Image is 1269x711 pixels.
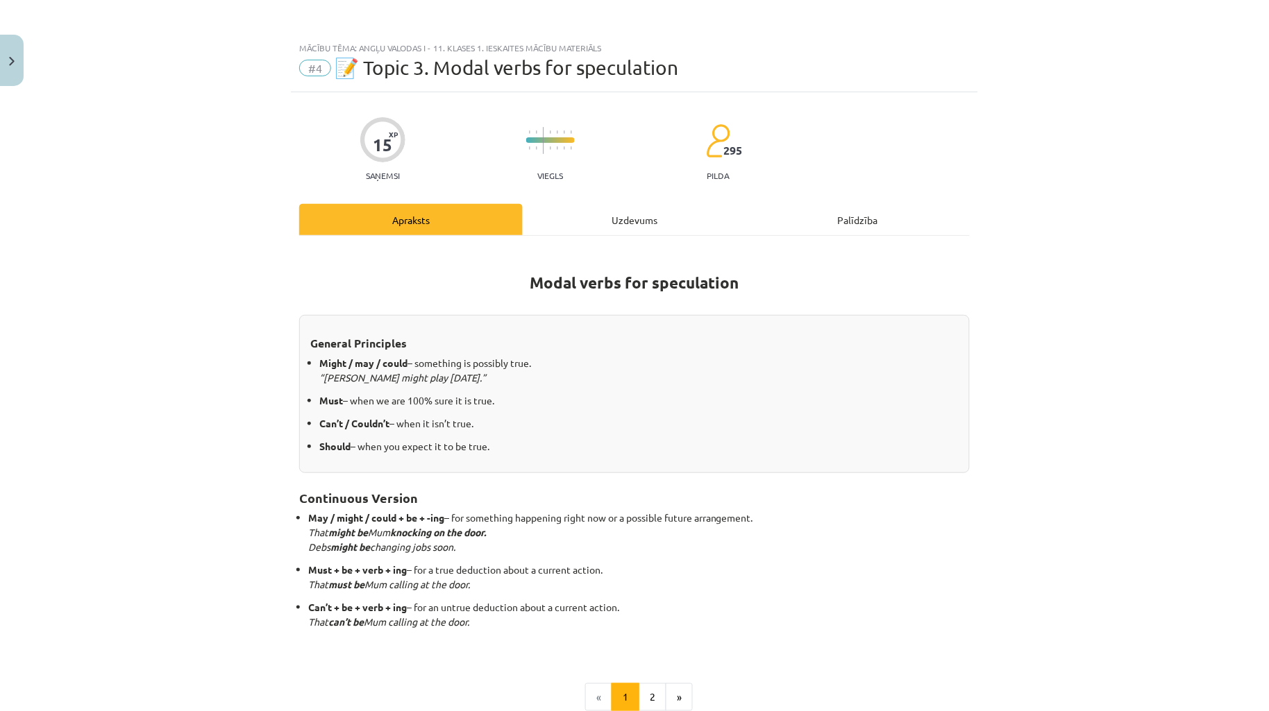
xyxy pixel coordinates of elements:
[299,43,970,53] div: Mācību tēma: Angļu valodas i - 11. klases 1. ieskaites mācību materiāls
[308,540,455,553] em: Debs changing jobs soon.
[319,416,959,431] p: – when it isn’t true.
[328,526,368,538] strong: might be
[360,171,405,180] p: Saņemsi
[308,526,486,538] em: That Mum
[330,540,370,553] strong: might be
[746,204,970,235] div: Palīdzība
[308,578,470,590] em: That Mum calling at the door.
[538,171,564,180] p: Viegls
[319,440,351,452] strong: Should
[707,171,730,180] p: pilda
[564,130,565,134] img: icon-short-line-57e1e144782c952c97e751825c79c345078a6d821885a25fce030b3d8c18986b.svg
[723,144,742,157] span: 295
[9,57,15,66] img: icon-close-lesson-0947bae3869378f0d4975bcd49f059093ad1ed9edebbc8119c70593378902aed.svg
[319,393,959,408] p: – when we are 100% sure it is true.
[557,130,558,134] img: icon-short-line-57e1e144782c952c97e751825c79c345078a6d821885a25fce030b3d8c18986b.svg
[299,60,331,76] span: #4
[308,615,469,628] em: That Mum calling at the door.
[564,146,565,150] img: icon-short-line-57e1e144782c952c97e751825c79c345078a6d821885a25fce030b3d8c18986b.svg
[536,146,537,150] img: icon-short-line-57e1e144782c952c97e751825c79c345078a6d821885a25fce030b3d8c18986b.svg
[319,371,486,384] em: “[PERSON_NAME] might play [DATE].”
[536,130,537,134] img: icon-short-line-57e1e144782c952c97e751825c79c345078a6d821885a25fce030b3d8c18986b.svg
[308,600,970,629] p: – for an untrue deduction about a current action.
[299,204,523,235] div: Apraksts
[529,130,530,134] img: icon-short-line-57e1e144782c952c97e751825c79c345078a6d821885a25fce030b3d8c18986b.svg
[319,394,343,406] strong: Must
[299,490,418,506] strong: Continuous Version
[612,683,639,711] button: 1
[310,336,407,350] strong: General Principles
[389,130,398,138] span: XP
[328,615,364,628] strong: can’t be
[550,130,551,134] img: icon-short-line-57e1e144782c952c97e751825c79c345078a6d821885a25fce030b3d8c18986b.svg
[523,204,746,235] div: Uzdevums
[335,56,678,79] span: 📝 Topic 3. Modal verbs for speculation
[308,563,970,592] p: – for a true deduction about a current action.
[530,273,739,293] strong: Modal verbs for speculation
[319,439,959,454] p: – when you expect it to be true.
[319,356,959,385] p: – something is possibly true.
[308,511,970,554] p: – for something happening right now or a possible future arrangement.
[529,146,530,150] img: icon-short-line-57e1e144782c952c97e751825c79c345078a6d821885a25fce030b3d8c18986b.svg
[550,146,551,150] img: icon-short-line-57e1e144782c952c97e751825c79c345078a6d821885a25fce030b3d8c18986b.svg
[557,146,558,150] img: icon-short-line-57e1e144782c952c97e751825c79c345078a6d821885a25fce030b3d8c18986b.svg
[308,601,407,613] strong: Can’t + be + verb + ing
[706,123,730,158] img: students-c634bb4e5e11cddfef0936a35e636f08e4e9abd3cc4e673bd6f9a4125e45ecb1.svg
[639,683,666,711] button: 2
[319,417,389,429] strong: Can’t / Couldn’t
[571,146,572,150] img: icon-short-line-57e1e144782c952c97e751825c79c345078a6d821885a25fce030b3d8c18986b.svg
[390,526,486,538] strong: knocking on the door.
[308,511,444,524] strong: May / might / could + be + -ing
[666,683,693,711] button: »
[328,578,364,590] strong: must be
[571,130,572,134] img: icon-short-line-57e1e144782c952c97e751825c79c345078a6d821885a25fce030b3d8c18986b.svg
[319,357,407,369] strong: Might / may / could
[299,683,970,711] nav: Page navigation example
[373,135,393,155] div: 15
[543,127,544,154] img: icon-long-line-d9ea69661e0d244f92f715978eff75569469978d946b2353a9bb055b3ed8787d.svg
[308,563,407,576] strong: Must + be + verb + ing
